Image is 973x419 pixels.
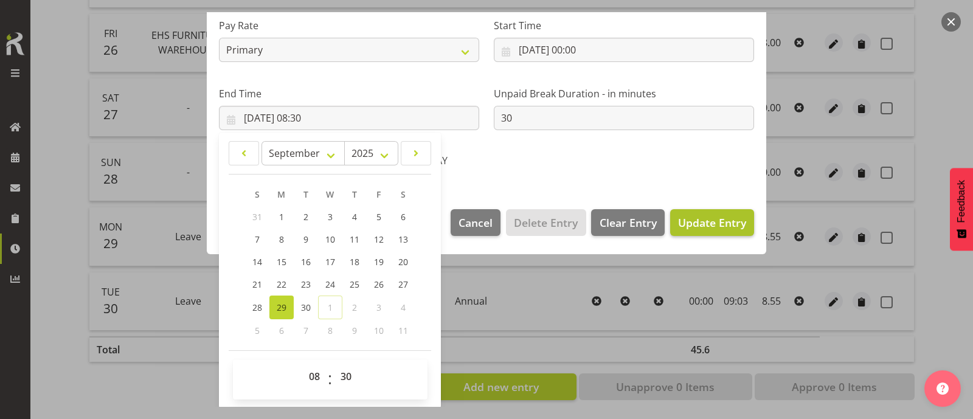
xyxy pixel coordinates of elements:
a: 30 [294,296,318,319]
a: 19 [367,251,391,273]
a: 5 [367,206,391,228]
a: 1 [269,206,294,228]
span: 19 [374,256,384,268]
span: : [328,364,332,395]
span: M [277,189,285,200]
a: 9 [294,228,318,251]
span: 10 [374,325,384,336]
span: 26 [374,279,384,290]
input: Click to select... [494,38,754,62]
span: T [352,189,357,200]
span: 5 [255,325,260,336]
span: F [376,189,381,200]
span: Cancel [459,215,493,230]
span: 17 [325,256,335,268]
span: 28 [252,302,262,313]
a: 24 [318,273,342,296]
span: 1 [328,302,333,313]
span: 12 [374,234,384,245]
a: 16 [294,251,318,273]
span: T [303,189,308,200]
span: 16 [301,256,311,268]
span: 23 [301,279,311,290]
a: 15 [269,251,294,273]
span: 4 [401,302,406,313]
span: 8 [279,234,284,245]
span: 27 [398,279,408,290]
span: 21 [252,279,262,290]
span: 2 [303,211,308,223]
span: 22 [277,279,286,290]
a: 11 [342,228,367,251]
span: 30 [301,302,311,313]
label: Unpaid Break Duration - in minutes [494,86,754,101]
a: 7 [245,228,269,251]
span: 24 [325,279,335,290]
span: 14 [252,256,262,268]
button: Delete Entry [506,209,586,236]
a: 26 [367,273,391,296]
span: 15 [277,256,286,268]
input: Click to select... [219,106,479,130]
span: 11 [350,234,359,245]
button: Update Entry [670,209,754,236]
span: 4 [352,211,357,223]
span: 3 [376,302,381,313]
input: Unpaid Break Duration [494,106,754,130]
span: 31 [252,211,262,223]
span: 10 [325,234,335,245]
a: 27 [391,273,415,296]
button: Clear Entry [591,209,664,236]
a: 12 [367,228,391,251]
span: 13 [398,234,408,245]
span: 7 [255,234,260,245]
span: 20 [398,256,408,268]
a: 8 [269,228,294,251]
label: Start Time [494,18,754,33]
span: 5 [376,211,381,223]
a: 20 [391,251,415,273]
span: S [255,189,260,200]
span: 2 [352,302,357,313]
button: Feedback - Show survey [950,168,973,251]
span: Feedback [956,180,967,223]
span: 1 [279,211,284,223]
a: 22 [269,273,294,296]
span: 9 [352,325,357,336]
label: Pay Rate [219,18,479,33]
span: 29 [277,302,286,313]
a: 6 [391,206,415,228]
span: Update Entry [678,215,746,230]
span: S [401,189,406,200]
span: 8 [328,325,333,336]
a: 4 [342,206,367,228]
a: 13 [391,228,415,251]
span: 9 [303,234,308,245]
a: 23 [294,273,318,296]
span: 11 [398,325,408,336]
span: 3 [328,211,333,223]
span: 6 [279,325,284,336]
span: Delete Entry [514,215,578,230]
a: 29 [269,296,294,319]
img: help-xxl-2.png [937,383,949,395]
span: 18 [350,256,359,268]
span: Clear Entry [600,215,657,230]
span: 6 [401,211,406,223]
a: 17 [318,251,342,273]
a: 18 [342,251,367,273]
label: End Time [219,86,479,101]
span: 25 [350,279,359,290]
a: 2 [294,206,318,228]
span: 7 [303,325,308,336]
button: Cancel [451,209,500,236]
a: 14 [245,251,269,273]
a: 21 [245,273,269,296]
a: 28 [245,296,269,319]
span: W [326,189,334,200]
a: 25 [342,273,367,296]
a: 3 [318,206,342,228]
a: 10 [318,228,342,251]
